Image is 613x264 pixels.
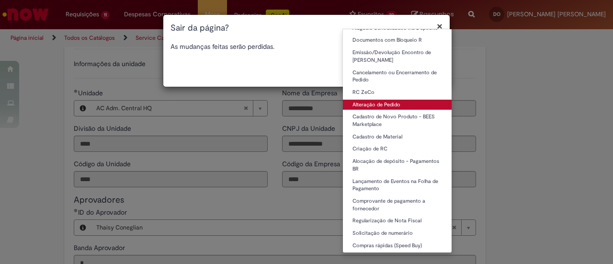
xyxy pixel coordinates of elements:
[170,22,443,34] h1: Sair da página?
[343,228,452,239] a: Solicitação de numerário
[343,241,452,251] a: Compras rápidas (Speed Buy)
[343,87,452,98] a: RC ZeCo
[170,42,443,51] p: As mudanças feitas serão perdidas.
[343,196,452,214] a: Comprovante de pagamento a fornecedor
[343,132,452,142] a: Cadastro de Material
[343,112,452,129] a: Cadastro de Novo Produto - BEES Marketplace
[343,176,452,194] a: Lançamento de Eventos na Folha de Pagamento
[343,216,452,226] a: Regularização de Nota Fiscal
[343,68,452,85] a: Cancelamento ou Encerramento de Pedido
[343,47,452,65] a: Emissão/Devolução Encontro de [PERSON_NAME]
[342,29,452,253] ul: Favoritos
[343,100,452,110] a: Alteração de Pedido
[437,21,443,31] button: Fechar modal
[343,156,452,174] a: Alocação de depósito - Pagamentos BR
[343,35,452,46] a: Documentos com Bloqueio R
[343,144,452,154] a: Criação de RC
